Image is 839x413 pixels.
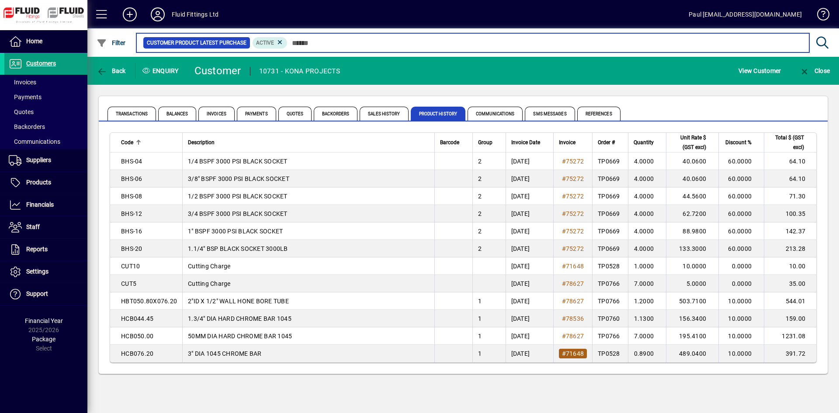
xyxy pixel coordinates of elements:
[566,193,584,200] span: 75272
[592,153,628,170] td: TP0669
[121,210,142,217] span: BHS-12
[764,187,816,205] td: 71.30
[188,138,215,147] span: Description
[188,245,288,252] span: 1.1/4" BSP BLACK SOCKET 3000LB
[468,107,523,121] span: Communications
[26,60,56,67] span: Customers
[559,296,587,306] a: #78627
[666,240,718,257] td: 133.3000
[259,64,340,78] div: 10731 - KONA PROJECTS
[764,275,816,292] td: 35.00
[172,7,218,21] div: Fluid Fittings Ltd
[4,261,87,283] a: Settings
[559,138,587,147] div: Invoice
[121,245,142,252] span: BHS-20
[94,63,128,79] button: Back
[628,345,666,362] td: 0.8900
[566,175,584,182] span: 75272
[718,310,764,327] td: 10.0000
[592,292,628,310] td: TP0766
[628,292,666,310] td: 1.2000
[628,240,666,257] td: 4.0000
[26,38,42,45] span: Home
[506,310,553,327] td: [DATE]
[188,175,289,182] span: 3/8" BSPF 3000 PSI BLACK SOCKET
[147,38,246,47] span: Customer Product Latest Purchase
[666,187,718,205] td: 44.5600
[478,228,482,235] span: 2
[666,205,718,222] td: 62.7200
[562,280,566,287] span: #
[121,315,153,322] span: HCB044.45
[188,315,291,322] span: 1.3/4" DIA HARD CHROME BAR 1045
[562,175,566,182] span: #
[506,187,553,205] td: [DATE]
[592,240,628,257] td: TP0669
[506,222,553,240] td: [DATE]
[107,107,156,121] span: Transactions
[4,104,87,119] a: Quotes
[718,222,764,240] td: 60.0000
[562,158,566,165] span: #
[121,333,153,340] span: HCB050.00
[718,327,764,345] td: 10.0000
[559,226,587,236] a: #75272
[562,245,566,252] span: #
[559,138,576,147] span: Invoice
[799,67,830,74] span: Close
[797,63,832,79] button: Close
[26,223,40,230] span: Staff
[440,138,467,147] div: Barcode
[511,138,548,147] div: Invoice Date
[666,170,718,187] td: 40.0600
[194,64,241,78] div: Customer
[506,345,553,362] td: [DATE]
[478,138,492,147] span: Group
[188,158,288,165] span: 1/4 BSPF 3000 PSI BLACK SOCKET
[718,257,764,275] td: 0.0000
[121,298,177,305] span: HBT050.80X076.20
[666,345,718,362] td: 489.0400
[592,205,628,222] td: TP0669
[4,119,87,134] a: Backorders
[764,205,816,222] td: 100.35
[135,64,188,78] div: Enquiry
[634,138,654,147] span: Quantity
[764,153,816,170] td: 64.10
[188,263,231,270] span: Cutting Charge
[598,138,623,147] div: Order #
[511,138,540,147] span: Invoice Date
[4,75,87,90] a: Invoices
[718,345,764,362] td: 10.0000
[562,193,566,200] span: #
[411,107,466,121] span: Product History
[566,298,584,305] span: 78627
[592,170,628,187] td: TP0669
[506,327,553,345] td: [DATE]
[26,268,49,275] span: Settings
[121,350,153,357] span: HCB076.20
[87,63,135,79] app-page-header-button: Back
[559,209,587,219] a: #75272
[559,314,587,323] a: #78536
[4,90,87,104] a: Payments
[4,239,87,260] a: Reports
[628,257,666,275] td: 1.0000
[478,333,482,340] span: 1
[144,7,172,22] button: Profile
[9,123,45,130] span: Backorders
[4,194,87,216] a: Financials
[559,261,587,271] a: #71648
[478,193,482,200] span: 2
[666,327,718,345] td: 195.4100
[634,138,662,147] div: Quantity
[121,228,142,235] span: BHS-16
[478,210,482,217] span: 2
[121,158,142,165] span: BHS-04
[360,107,408,121] span: Sales History
[256,40,274,46] span: Active
[559,156,587,166] a: #75272
[26,179,51,186] span: Products
[566,315,584,322] span: 78536
[116,7,144,22] button: Add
